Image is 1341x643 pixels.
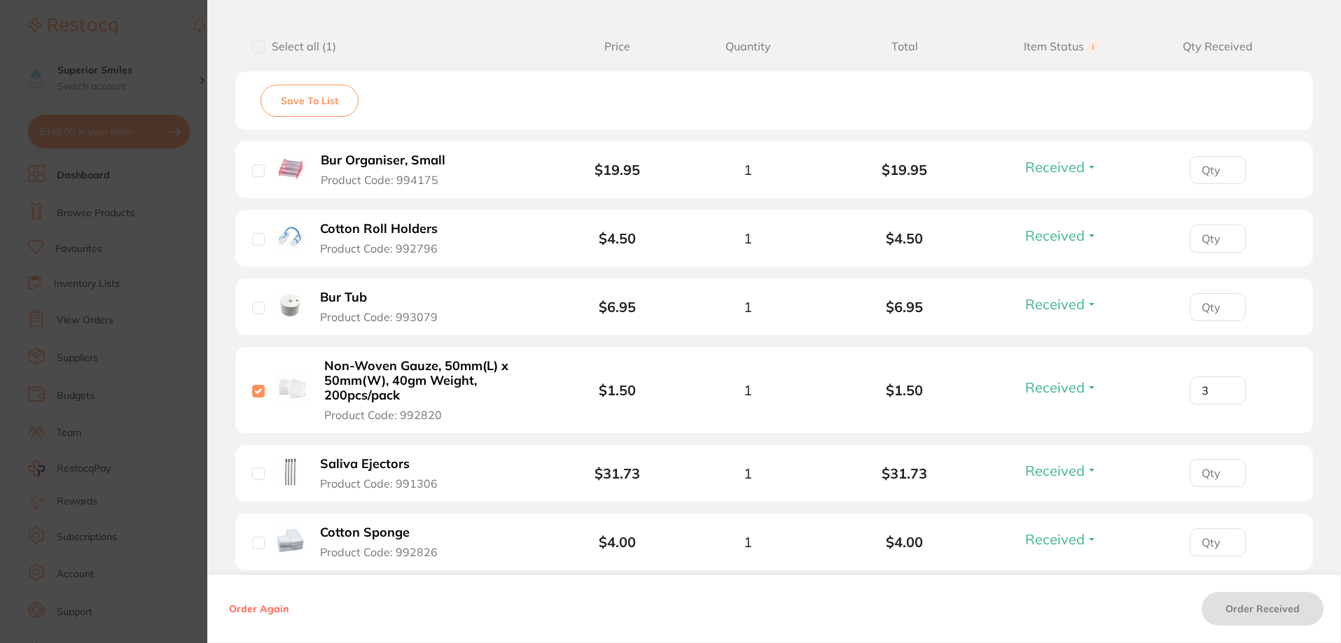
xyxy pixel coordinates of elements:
[1025,158,1085,176] span: Received
[275,222,305,252] img: Cotton Roll Holders
[320,222,438,236] b: Cotton Roll Holders
[316,525,457,559] button: Cotton Sponge Product Code: 992826
[744,299,752,315] span: 1
[260,85,359,117] button: Save To List
[826,534,983,550] b: $4.00
[320,457,410,472] b: Saliva Ejectors
[316,456,457,490] button: Saliva Ejectors Product Code: 991306
[275,457,305,487] img: Saliva Ejectors
[1021,295,1102,313] button: Received
[265,40,336,53] span: Select all ( 1 )
[316,221,457,255] button: Cotton Roll Holders Product Code: 992796
[320,311,438,323] span: Product Code: 993079
[1190,293,1246,321] input: Qty
[316,290,457,324] button: Bur Tub Product Code: 993079
[983,40,1140,53] span: Item Status
[744,465,752,481] span: 1
[599,533,636,551] b: $4.00
[1021,379,1102,396] button: Received
[599,229,636,247] b: $4.50
[275,153,306,184] img: Bur Organiser, Small
[744,382,752,398] span: 1
[324,359,541,402] b: Non-Woven Gauze, 50mm(L) x 50mm(W), 40gm Weight, 200pcs/pack
[565,40,669,53] span: Price
[1021,530,1102,548] button: Received
[826,382,983,398] b: $1.50
[321,153,445,168] b: Bur Organiser, Small
[320,477,438,490] span: Product Code: 991306
[320,525,410,540] b: Cotton Sponge
[826,40,983,53] span: Total
[321,174,438,186] span: Product Code: 994175
[826,230,983,246] b: $4.50
[317,153,464,187] button: Bur Organiser, Small Product Code: 994175
[1025,530,1085,548] span: Received
[826,162,983,178] b: $19.95
[275,290,305,320] img: Bur Tub
[1190,156,1246,184] input: Qty
[669,40,826,53] span: Quantity
[744,162,752,178] span: 1
[826,299,983,315] b: $6.95
[1025,379,1085,396] span: Received
[320,290,367,305] b: Bur Tub
[1190,459,1246,487] input: Qty
[320,546,438,558] span: Product Code: 992826
[275,525,305,556] img: Cotton Sponge
[595,161,640,178] b: $19.95
[1139,40,1296,53] span: Qty Received
[225,602,293,615] button: Order Again
[275,372,310,406] img: Non-Woven Gauze, 50mm(L) x 50mm(W), 40gm Weight, 200pcs/pack
[324,409,442,421] span: Product Code: 992820
[1025,227,1085,244] span: Received
[1025,295,1085,313] span: Received
[826,465,983,481] b: $31.73
[744,230,752,246] span: 1
[1021,158,1102,176] button: Received
[1021,462,1102,479] button: Received
[1190,225,1246,253] input: Qty
[599,381,636,399] b: $1.50
[1021,227,1102,244] button: Received
[599,298,636,316] b: $6.95
[744,534,752,550] span: 1
[1190,528,1246,556] input: Qty
[1202,592,1323,626] button: Order Received
[320,358,545,421] button: Non-Woven Gauze, 50mm(L) x 50mm(W), 40gm Weight, 200pcs/pack Product Code: 992820
[1190,376,1246,404] input: Qty
[1025,462,1085,479] span: Received
[595,465,640,482] b: $31.73
[320,242,438,255] span: Product Code: 992796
